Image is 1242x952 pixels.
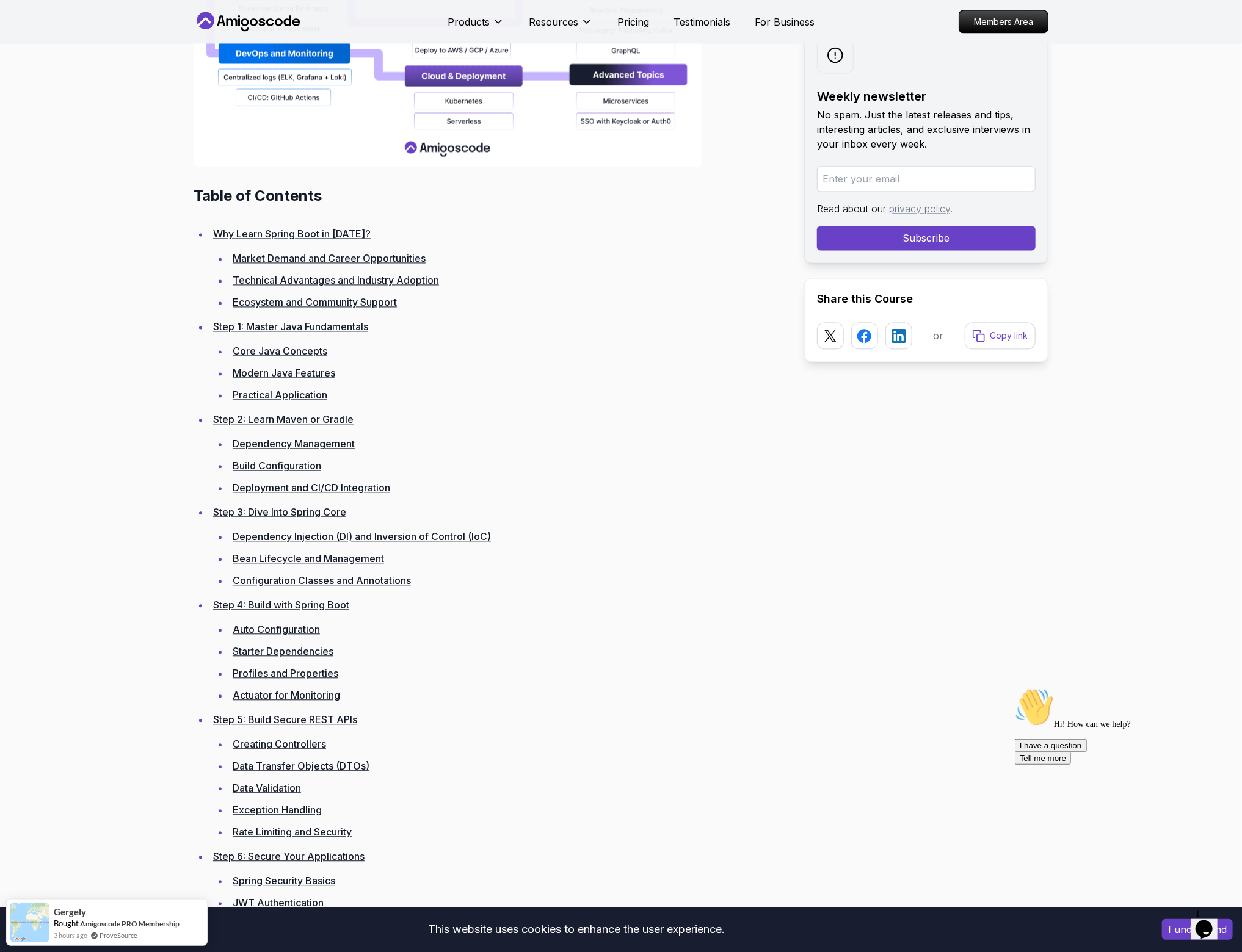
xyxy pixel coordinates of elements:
a: For Business [755,15,815,29]
a: Amigoscode PRO Membership [80,919,180,928]
p: Members Area [959,11,1048,33]
p: Read about our . [817,202,1036,217]
h2: Share this Course [817,291,1036,308]
a: Auto Configuration [233,624,320,636]
button: Copy link [965,323,1036,350]
p: Products [448,15,490,29]
a: Step 6: Secure Your Applications [213,851,365,863]
p: No spam. Just the latest releases and tips, interesting articles, and exclusive interviews in you... [817,108,1036,152]
a: Actuator for Monitoring [233,690,340,702]
a: ProveSource [100,930,137,940]
h2: Weekly newsletter [817,88,1036,106]
span: Hi! How can we help? [5,37,121,46]
button: Resources [529,15,593,39]
button: Subscribe [817,226,1036,251]
a: Core Java Concepts [233,345,327,358]
a: Step 5: Build Secure REST APIs [213,714,357,726]
iframe: chat widget [1191,903,1230,940]
span: 3 hours ago [54,930,87,940]
iframe: chat widget [1010,683,1230,897]
a: Spring Security Basics [233,875,335,887]
a: Practical Application [233,389,327,402]
a: Rate Limiting and Security [233,826,352,838]
a: Dependency Management [233,438,355,450]
span: Gergely [54,907,86,917]
a: Creating Controllers [233,738,326,751]
a: JWT Authentication [233,897,324,909]
a: Market Demand and Career Opportunities [233,253,426,265]
a: Pricing [617,15,649,29]
a: Data Validation [233,782,301,795]
span: Bought [54,918,79,928]
p: Resources [529,15,578,29]
a: privacy policy [889,203,950,215]
button: Tell me more [5,69,61,82]
a: Deployment and CI/CD Integration [233,482,390,494]
a: Starter Dependencies [233,646,333,658]
img: provesource social proof notification image [10,903,49,942]
a: Ecosystem and Community Support [233,297,397,309]
a: Why Learn Spring Boot in [DATE]? [213,228,371,240]
a: Step 1: Master Java Fundamentals [213,321,368,333]
div: This website uses cookies to enhance the user experience. [9,916,1144,943]
button: Accept cookies [1162,919,1233,940]
a: Members Area [959,10,1048,34]
a: Modern Java Features [233,367,335,380]
a: Step 4: Build with Spring Boot [213,599,349,611]
input: Enter your email [817,167,1036,192]
button: Products [448,15,504,39]
a: Dependency Injection (DI) and Inversion of Control (IoC) [233,531,491,543]
a: Configuration Classes and Annotations [233,575,411,587]
button: I have a question [5,56,77,69]
a: Testimonials [674,15,730,29]
a: Data Transfer Objects (DTOs) [233,760,369,773]
a: Bean Lifecycle and Management [233,553,384,565]
img: :wave: [5,5,44,44]
a: Profiles and Properties [233,668,338,680]
a: Build Configuration [233,460,321,472]
p: Copy link [990,330,1028,342]
div: 👋Hi! How can we help?I have a questionTell me more [5,5,225,82]
a: Step 2: Learn Maven or Gradle [213,414,354,426]
h2: Table of Contents [194,187,785,206]
p: or [934,329,944,344]
a: Step 3: Dive Into Spring Core [213,507,346,519]
a: Exception Handling [233,804,322,817]
a: Technical Advantages and Industry Adoption [233,275,439,287]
